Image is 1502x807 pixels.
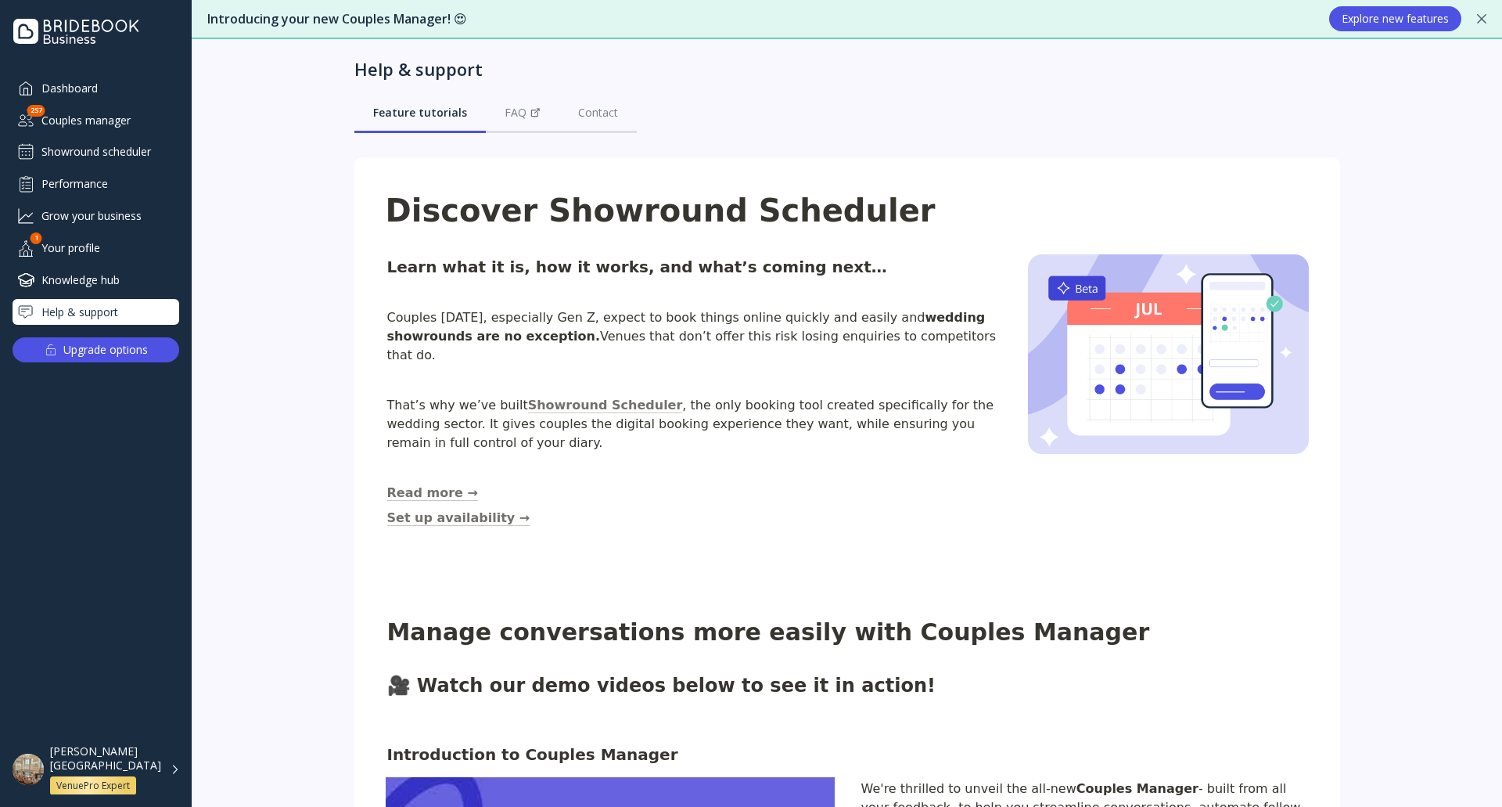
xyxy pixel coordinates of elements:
[13,107,179,133] a: Couples manager257
[13,235,179,261] div: Your profile
[387,258,887,276] span: Learn what it is, how it works, and what’s coming next…
[1028,254,1309,454] img: notion image
[56,780,130,792] div: VenuePro Expert
[354,58,483,80] div: Help & support
[27,105,45,117] div: 257
[13,754,44,785] img: dpr=1,fit=cover,g=face,w=48,h=48
[505,105,541,121] div: FAQ
[387,675,936,697] span: 🎥 Watch our demo videos below to see it in action!
[13,139,179,164] a: Showround scheduler
[13,267,179,293] a: Knowledge hub
[1342,13,1449,25] div: Explore new features
[354,92,486,133] a: Feature tutorials
[13,75,179,101] a: Dashboard
[63,339,148,361] div: Upgrade options
[386,394,1003,455] div: That’s why we’ve built , the only booking tool created specifically for the wedding sector. It gi...
[13,337,179,362] button: Upgrade options
[386,193,936,229] b: Discover Showround Scheduler
[13,203,179,229] a: Grow your business
[528,398,683,413] a: Showround Scheduler
[387,745,678,764] b: Introduction to Couples Manager
[1329,6,1461,31] button: Explore new features
[387,618,1150,646] span: Manage conversations more easily with Couples Manager
[386,306,1003,367] div: Couples [DATE], especially Gen Z, expect to book things online quickly and easily and Venues that...
[13,171,179,196] a: Performance
[387,485,478,501] a: Read more →
[373,105,467,121] div: Feature tutorials
[1424,732,1502,807] iframe: Chat Widget
[486,92,559,133] a: FAQ
[1076,781,1198,796] b: Couples Manager
[578,105,618,121] div: Contact
[13,235,179,261] a: Your profile1
[31,232,42,244] div: 1
[559,92,637,133] a: Contact
[13,299,179,325] a: Help & support
[387,510,530,526] a: Set up availability →
[207,10,1313,28] div: Introducing your new Couples Manager! 😍
[50,744,161,773] div: [PERSON_NAME][GEOGRAPHIC_DATA]
[13,107,179,133] div: Couples manager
